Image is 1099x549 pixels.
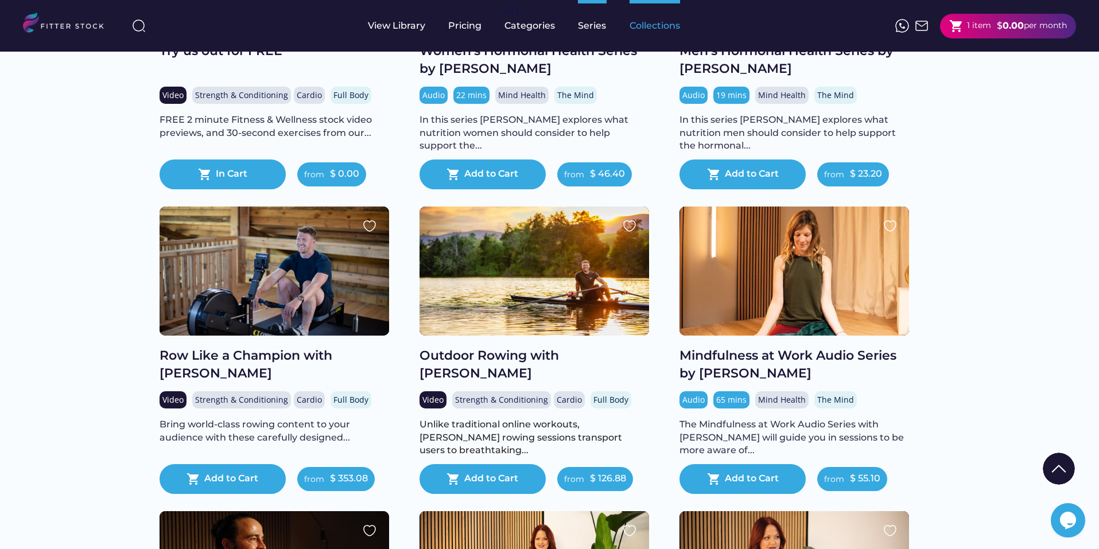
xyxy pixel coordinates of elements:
[363,524,376,538] img: heart.svg
[915,19,929,33] img: Frame%2051.svg
[504,20,555,32] div: Categories
[23,13,114,36] img: LOGO.svg
[198,168,212,181] button: shopping_cart
[304,169,324,181] div: from
[817,89,854,101] div: The Mind
[716,89,747,101] div: 19 mins
[623,524,636,538] img: heart.svg
[679,114,909,152] div: In this series [PERSON_NAME] explores what nutrition men should consider to help support the horm...
[455,394,548,406] div: Strength & Conditioning
[456,89,487,101] div: 22 mins
[817,394,854,406] div: The Mind
[623,219,636,233] img: heart.svg
[420,114,649,152] div: In this series [PERSON_NAME] explores what nutrition women should consider to help support the...
[850,472,880,485] div: $ 55.10
[824,169,844,181] div: from
[446,168,460,181] button: shopping_cart
[132,19,146,33] img: search-normal%203.svg
[564,474,584,485] div: from
[195,394,288,406] div: Strength & Conditioning
[590,168,625,180] div: $ 46.40
[593,394,628,406] div: Full Body
[363,219,376,233] img: heart.svg
[422,394,444,406] div: Video
[297,394,322,406] div: Cardio
[446,472,460,486] button: shopping_cart
[1003,20,1024,31] strong: 0.00
[333,394,368,406] div: Full Body
[707,168,721,181] button: shopping_cart
[162,394,184,406] div: Video
[564,169,584,181] div: from
[557,394,582,406] div: Cardio
[422,89,445,101] div: Audio
[682,394,705,406] div: Audio
[297,89,322,101] div: Cardio
[368,20,425,32] div: View Library
[895,19,909,33] img: meteor-icons_whatsapp%20%281%29.svg
[448,20,481,32] div: Pricing
[330,472,368,485] div: $ 353.08
[204,472,258,486] div: Add to Cart
[883,219,897,233] img: heart.svg
[967,20,991,32] div: 1 item
[160,347,389,383] div: Row Like a Champion with [PERSON_NAME]
[216,168,247,181] div: In Cart
[160,114,389,139] div: FREE 2 minute Fitness & Wellness stock video previews, and 30-second exercises from our...
[1051,503,1088,538] iframe: chat widget
[304,474,324,485] div: from
[195,89,288,101] div: Strength & Conditioning
[420,347,649,383] div: Outdoor Rowing with [PERSON_NAME]
[187,472,200,486] button: shopping_cart
[330,168,359,180] div: $ 0.00
[725,472,779,486] div: Add to Cart
[725,168,779,181] div: Add to Cart
[716,394,747,406] div: 65 mins
[160,418,389,444] div: Bring world-class rowing content to your audience with these carefully designed...
[758,394,806,406] div: Mind Health
[707,472,721,486] button: shopping_cart
[1024,20,1067,32] div: per month
[464,472,518,486] div: Add to Cart
[949,19,964,33] button: shopping_cart
[464,168,518,181] div: Add to Cart
[420,419,624,455] span: Unlike traditional online workouts, [PERSON_NAME] rowing sessions transport users to breathtaking...
[162,89,184,101] div: Video
[850,168,882,180] div: $ 23.20
[420,42,649,78] div: Women's Hormonal Health Series by [PERSON_NAME]
[630,20,680,32] div: Collections
[590,472,626,485] div: $ 126.88
[679,347,909,383] div: Mindfulness at Work Audio Series by [PERSON_NAME]
[498,89,546,101] div: Mind Health
[1043,453,1075,485] img: Group%201000002322%20%281%29.svg
[578,20,607,32] div: Series
[679,418,909,457] div: The Mindfulness at Work Audio Series with [PERSON_NAME] will guide you in sessions to be more awa...
[824,474,844,485] div: from
[679,42,909,78] div: Men's Hormonal Health Series by [PERSON_NAME]
[883,524,897,538] img: heart.svg
[682,89,705,101] div: Audio
[557,89,594,101] div: The Mind
[333,89,368,101] div: Full Body
[758,89,806,101] div: Mind Health
[504,6,519,17] div: fvck
[997,20,1003,32] div: $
